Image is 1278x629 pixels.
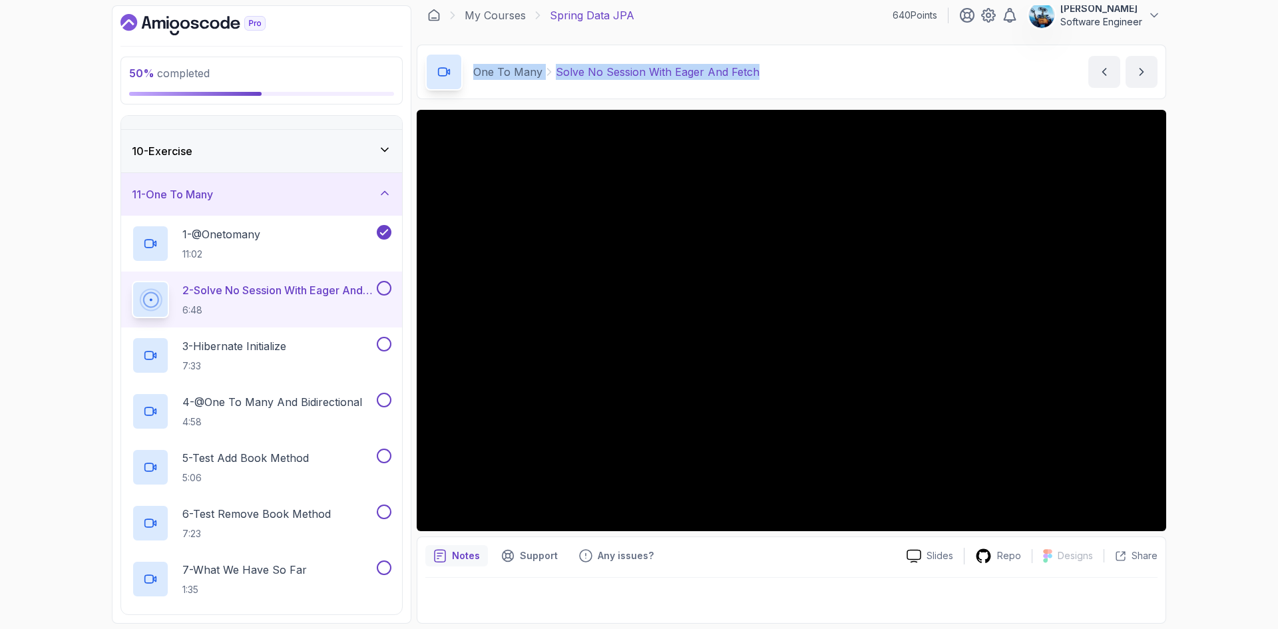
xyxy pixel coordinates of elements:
a: Slides [896,549,964,563]
p: 5:06 [182,471,309,485]
p: Solve No Session With Eager And Fetch [556,64,759,80]
p: 7:23 [182,527,331,540]
p: 7:33 [182,359,286,373]
span: 50 % [129,67,154,80]
p: Spring Data JPA [550,7,634,23]
p: 4:58 [182,415,362,429]
p: Slides [927,549,953,562]
p: Support [520,549,558,562]
p: 640 Points [893,9,937,22]
img: user profile image [1029,3,1054,28]
button: 10-Exercise [121,130,402,172]
button: Share [1104,549,1158,562]
p: [PERSON_NAME] [1060,2,1142,15]
button: 2-Solve No Session With Eager And Fetch6:48 [132,281,391,318]
a: Repo [964,548,1032,564]
button: 7-What We Have So Far1:35 [132,560,391,598]
button: Support button [493,545,566,566]
button: 6-Test Remove Book Method7:23 [132,505,391,542]
a: Dashboard [120,14,296,35]
h3: 10 - Exercise [132,143,192,159]
p: Share [1132,549,1158,562]
p: Designs [1058,549,1093,562]
p: Repo [997,549,1021,562]
button: previous content [1088,56,1120,88]
p: One To Many [473,64,542,80]
button: 1-@Onetomany11:02 [132,225,391,262]
button: user profile image[PERSON_NAME]Software Engineer [1028,2,1161,29]
p: Any issues? [598,549,654,562]
button: Feedback button [571,545,662,566]
button: 11-One To Many [121,173,402,216]
p: Software Engineer [1060,15,1142,29]
p: 3 - Hibernate Initialize [182,338,286,354]
a: Dashboard [427,9,441,22]
button: 3-Hibernate Initialize7:33 [132,337,391,374]
h3: 11 - One To Many [132,186,213,202]
button: 5-Test Add Book Method5:06 [132,449,391,486]
p: 2 - Solve No Session With Eager And Fetch [182,282,374,298]
button: 4-@One To Many And Bidirectional4:58 [132,393,391,430]
p: 5 - Test Add Book Method [182,450,309,466]
p: 4 - @One To Many And Bidirectional [182,394,362,410]
p: 1 - @Onetomany [182,226,260,242]
p: 7 - What We Have So Far [182,562,307,578]
p: 6:48 [182,304,374,317]
button: next content [1126,56,1158,88]
p: 1:35 [182,583,307,596]
span: completed [129,67,210,80]
iframe: 2 - Solve No Session with Eager and Fetch [417,110,1166,531]
a: My Courses [465,7,526,23]
button: notes button [425,545,488,566]
p: Notes [452,549,480,562]
p: 11:02 [182,248,260,261]
p: 6 - Test Remove Book Method [182,506,331,522]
